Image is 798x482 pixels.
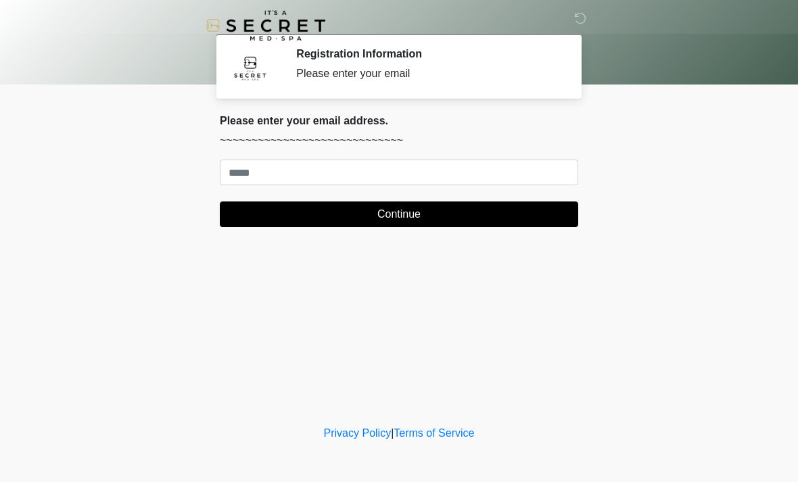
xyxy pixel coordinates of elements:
a: Privacy Policy [324,427,392,439]
p: ~~~~~~~~~~~~~~~~~~~~~~~~~~~~~ [220,132,578,149]
div: Please enter your email [296,66,558,82]
img: It's A Secret Med Spa Logo [206,10,325,41]
img: Agent Avatar [230,47,271,88]
h2: Registration Information [296,47,558,60]
a: Terms of Service [394,427,474,439]
button: Continue [220,201,578,227]
h2: Please enter your email address. [220,114,578,127]
a: | [391,427,394,439]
